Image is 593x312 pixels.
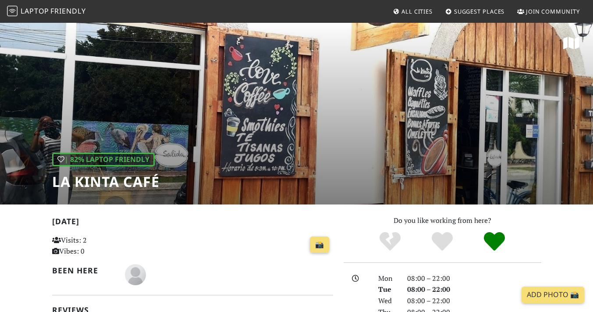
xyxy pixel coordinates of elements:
[52,173,160,190] h1: La Kinta Café
[402,284,547,295] div: 08:00 – 22:00
[389,4,436,19] a: All Cities
[52,153,155,167] div: | 82% Laptop Friendly
[344,215,541,226] p: Do you like working from here?
[402,273,547,284] div: 08:00 – 22:00
[442,4,508,19] a: Suggest Places
[7,4,86,19] a: LaptopFriendly LaptopFriendly
[468,231,520,253] div: Definitely!
[522,287,584,303] a: Add Photo 📸
[373,295,402,307] div: Wed
[52,217,333,230] h2: [DATE]
[50,6,85,16] span: Friendly
[52,235,139,257] p: Visits: 2 Vibes: 0
[373,284,402,295] div: Tue
[526,7,580,15] span: Join Community
[310,237,329,253] a: 📸
[373,273,402,284] div: Mon
[52,266,114,275] h2: Been here
[364,231,416,253] div: No
[401,7,433,15] span: All Cities
[416,231,469,253] div: Yes
[7,6,18,16] img: LaptopFriendly
[454,7,505,15] span: Suggest Places
[125,269,146,279] span: Calla Jefferies
[21,6,49,16] span: Laptop
[125,264,146,285] img: blank-535327c66bd565773addf3077783bbfce4b00ec00e9fd257753287c682c7fa38.png
[514,4,583,19] a: Join Community
[402,295,547,307] div: 08:00 – 22:00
